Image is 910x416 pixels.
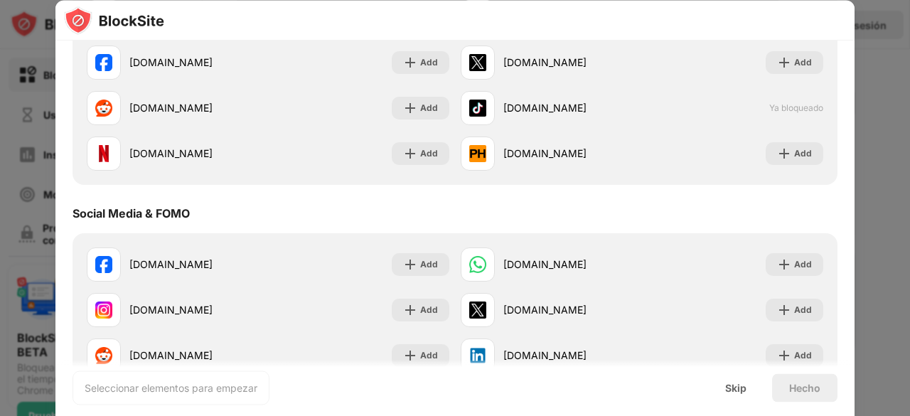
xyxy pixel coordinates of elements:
[420,55,438,70] div: Add
[129,101,268,116] div: [DOMAIN_NAME]
[794,146,812,161] div: Add
[95,302,112,319] img: favicons
[95,54,112,71] img: favicons
[794,55,812,70] div: Add
[95,256,112,273] img: favicons
[794,257,812,272] div: Add
[725,382,746,393] div: Skip
[95,100,112,117] img: favicons
[95,347,112,364] img: favicons
[73,206,190,220] div: Social Media & FOMO
[469,302,486,319] img: favicons
[420,257,438,272] div: Add
[769,103,823,114] span: Ya bloqueado
[469,100,486,117] img: favicons
[129,303,268,318] div: [DOMAIN_NAME]
[503,303,642,318] div: [DOMAIN_NAME]
[469,347,486,364] img: favicons
[129,257,268,272] div: [DOMAIN_NAME]
[503,55,642,70] div: [DOMAIN_NAME]
[420,146,438,161] div: Add
[420,101,438,115] div: Add
[64,6,164,34] img: logo-blocksite.svg
[420,303,438,317] div: Add
[503,348,642,363] div: [DOMAIN_NAME]
[503,257,642,272] div: [DOMAIN_NAME]
[129,146,268,161] div: [DOMAIN_NAME]
[129,348,268,363] div: [DOMAIN_NAME]
[469,256,486,273] img: favicons
[95,145,112,162] img: favicons
[469,145,486,162] img: favicons
[503,146,642,161] div: [DOMAIN_NAME]
[789,382,820,393] div: Hecho
[85,380,257,395] div: Seleccionar elementos para empezar
[129,55,268,70] div: [DOMAIN_NAME]
[794,348,812,363] div: Add
[420,348,438,363] div: Add
[469,54,486,71] img: favicons
[503,101,642,116] div: [DOMAIN_NAME]
[794,303,812,317] div: Add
